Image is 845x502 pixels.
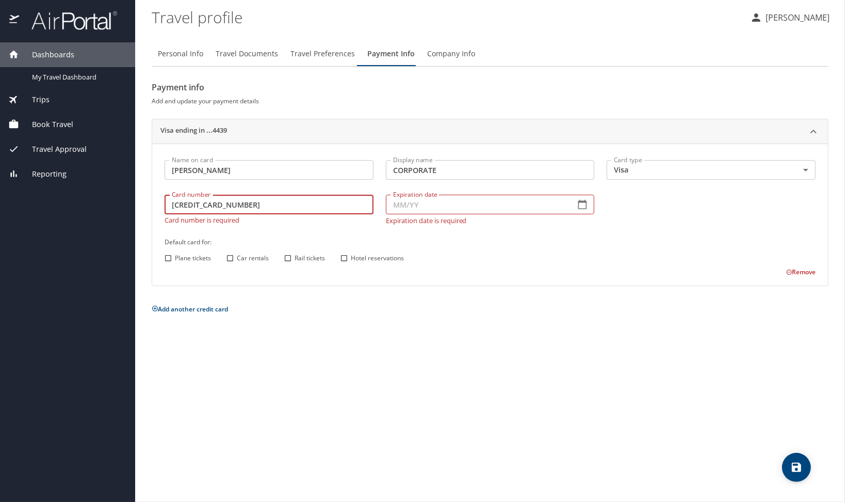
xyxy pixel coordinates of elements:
[782,453,811,482] button: save
[165,237,816,247] h6: Default card for:
[386,195,567,214] input: MM/YY
[32,72,123,82] span: My Travel Dashboard
[386,216,595,224] p: Expiration date is required
[19,94,50,105] span: Trips
[152,41,828,66] div: Profile
[237,254,269,263] span: Car rentals
[9,10,20,30] img: icon-airportal.png
[19,144,87,155] span: Travel Approval
[295,254,325,263] span: Rail tickets
[20,10,117,30] img: airportal-logo.png
[427,48,475,60] span: Company Info
[152,79,828,96] h2: Payment info
[19,49,74,60] span: Dashboards
[152,119,828,144] div: Visa ending in ...4439
[160,126,227,138] h2: Visa ending in ...4439
[367,48,415,60] span: Payment Info
[19,168,67,180] span: Reporting
[762,11,830,24] p: [PERSON_NAME]
[158,48,203,60] span: Personal Info
[746,8,834,27] button: [PERSON_NAME]
[607,160,816,180] div: Visa
[290,48,355,60] span: Travel Preferences
[152,96,828,106] h6: Add and update your payment details
[351,254,404,263] span: Hotel reservations
[152,144,828,286] div: Visa ending in ...4439
[19,119,73,130] span: Book Travel
[786,268,816,276] button: Remove
[175,254,211,263] span: Plane tickets
[216,48,278,60] span: Travel Documents
[152,305,228,313] button: Add another credit card
[386,160,595,180] input: Ex. My corporate card
[165,214,373,224] p: Card number is required
[152,1,742,33] h1: Travel profile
